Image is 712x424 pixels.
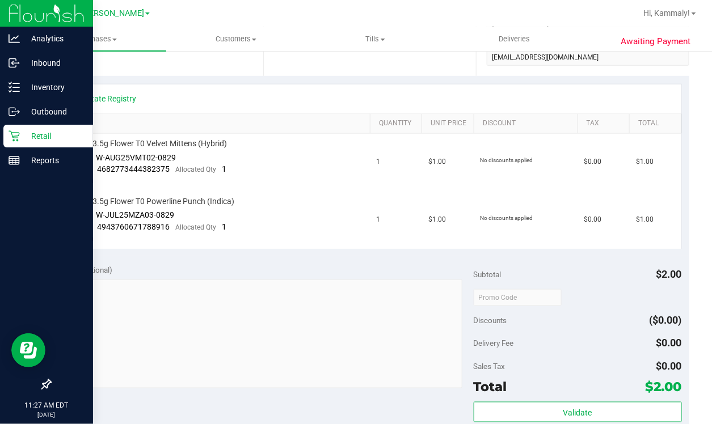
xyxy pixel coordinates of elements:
[82,9,144,18] span: [PERSON_NAME]
[656,360,682,372] span: $0.00
[584,156,602,167] span: $0.00
[11,333,45,367] iframe: Resource center
[20,32,88,45] p: Analytics
[474,310,507,330] span: Discounts
[483,119,573,128] a: Discount
[9,106,20,117] inline-svg: Outbound
[98,164,170,173] span: 4682773444382375
[379,119,418,128] a: Quantity
[636,214,654,225] span: $1.00
[377,156,381,167] span: 1
[306,27,445,51] a: Tills
[20,154,88,167] p: Reports
[166,27,305,51] a: Customers
[167,34,305,44] span: Customers
[636,156,654,167] span: $1.00
[656,268,682,280] span: $2.00
[474,270,502,279] span: Subtotal
[474,289,562,306] input: Promo Code
[65,138,227,149] span: RAD FT 3.5g Flower T0 Velvet Mittens (Hybrid)
[9,57,20,69] inline-svg: Inbound
[587,119,625,128] a: Tax
[445,27,584,51] a: Deliveries
[646,379,682,395] span: $2.00
[481,157,533,163] span: No discounts applied
[222,164,227,173] span: 1
[474,338,514,347] span: Delivery Fee
[96,210,175,219] span: W-JUL25MZA03-0829
[644,9,690,18] span: Hi, Kammaly!
[474,402,682,422] button: Validate
[428,156,446,167] span: $1.00
[9,155,20,166] inline-svg: Reports
[176,223,217,231] span: Allocated Qty
[377,214,381,225] span: 1
[656,337,682,349] span: $0.00
[27,27,166,51] a: Purchases
[98,222,170,231] span: 4943760671788916
[65,196,235,207] span: RAD FT 3.5g Flower T0 Powerline Punch (Indica)
[20,80,88,94] p: Inventory
[9,33,20,44] inline-svg: Analytics
[20,105,88,118] p: Outbound
[5,410,88,419] p: [DATE]
[67,119,365,128] a: SKU
[20,129,88,143] p: Retail
[431,119,469,128] a: Unit Price
[176,166,217,173] span: Allocated Qty
[69,93,137,104] a: View State Registry
[474,379,507,395] span: Total
[20,56,88,70] p: Inbound
[563,408,592,417] span: Validate
[9,82,20,93] inline-svg: Inventory
[306,34,444,44] span: Tills
[650,314,682,326] span: ($0.00)
[484,34,546,44] span: Deliveries
[27,34,166,44] span: Purchases
[9,130,20,142] inline-svg: Retail
[584,214,602,225] span: $0.00
[474,362,505,371] span: Sales Tax
[481,215,533,221] span: No discounts applied
[222,222,227,231] span: 1
[5,400,88,410] p: 11:27 AM EDT
[621,35,690,48] span: Awaiting Payment
[96,153,176,162] span: W-AUG25VMT02-0829
[428,214,446,225] span: $1.00
[638,119,677,128] a: Total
